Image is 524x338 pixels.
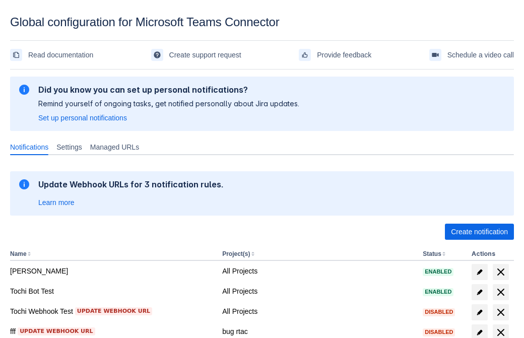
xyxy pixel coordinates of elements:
div: All Projects [222,286,415,296]
span: Create notification [451,224,508,240]
span: Settings [56,142,82,152]
h2: Did you know you can set up personal notifications? [38,85,299,95]
span: feedback [301,51,309,59]
span: documentation [12,51,20,59]
div: Tochi Bot Test [10,286,214,296]
a: Read documentation [10,47,93,63]
span: Schedule a video call [447,47,514,63]
button: Project(s) [222,250,250,257]
div: All Projects [222,266,415,276]
span: Enabled [423,269,453,275]
div: bug rtac [222,326,415,336]
span: Update webhook URL [77,307,150,315]
div: [PERSON_NAME] [10,266,214,276]
span: Update webhook URL [20,327,93,335]
span: edit [476,268,484,276]
span: Provide feedback [317,47,371,63]
button: Status [423,250,441,257]
div: Global configuration for Microsoft Teams Connector [10,15,514,29]
a: Set up personal notifications [38,113,127,123]
p: Remind yourself of ongoing tasks, get notified personally about Jira updates. [38,99,299,109]
span: Read documentation [28,47,93,63]
span: edit [476,308,484,316]
span: edit [476,328,484,336]
div: All Projects [222,306,415,316]
a: Schedule a video call [429,47,514,63]
span: delete [495,286,507,298]
th: Actions [468,248,514,261]
div: Tochi Webhook Test [10,306,214,316]
a: Provide feedback [299,47,371,63]
a: Create support request [151,47,241,63]
span: Disabled [423,309,455,315]
span: information [18,84,30,96]
span: information [18,178,30,190]
span: support [153,51,161,59]
div: fff [10,326,214,336]
span: delete [495,266,507,278]
a: Learn more [38,197,75,208]
span: Enabled [423,289,453,295]
span: Notifications [10,142,48,152]
span: delete [495,306,507,318]
h2: Update Webhook URLs for 3 notification rules. [38,179,224,189]
span: Disabled [423,329,455,335]
span: Managed URLs [90,142,139,152]
span: videoCall [431,51,439,59]
button: Name [10,250,27,257]
button: Create notification [445,224,514,240]
span: Create support request [169,47,241,63]
span: edit [476,288,484,296]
